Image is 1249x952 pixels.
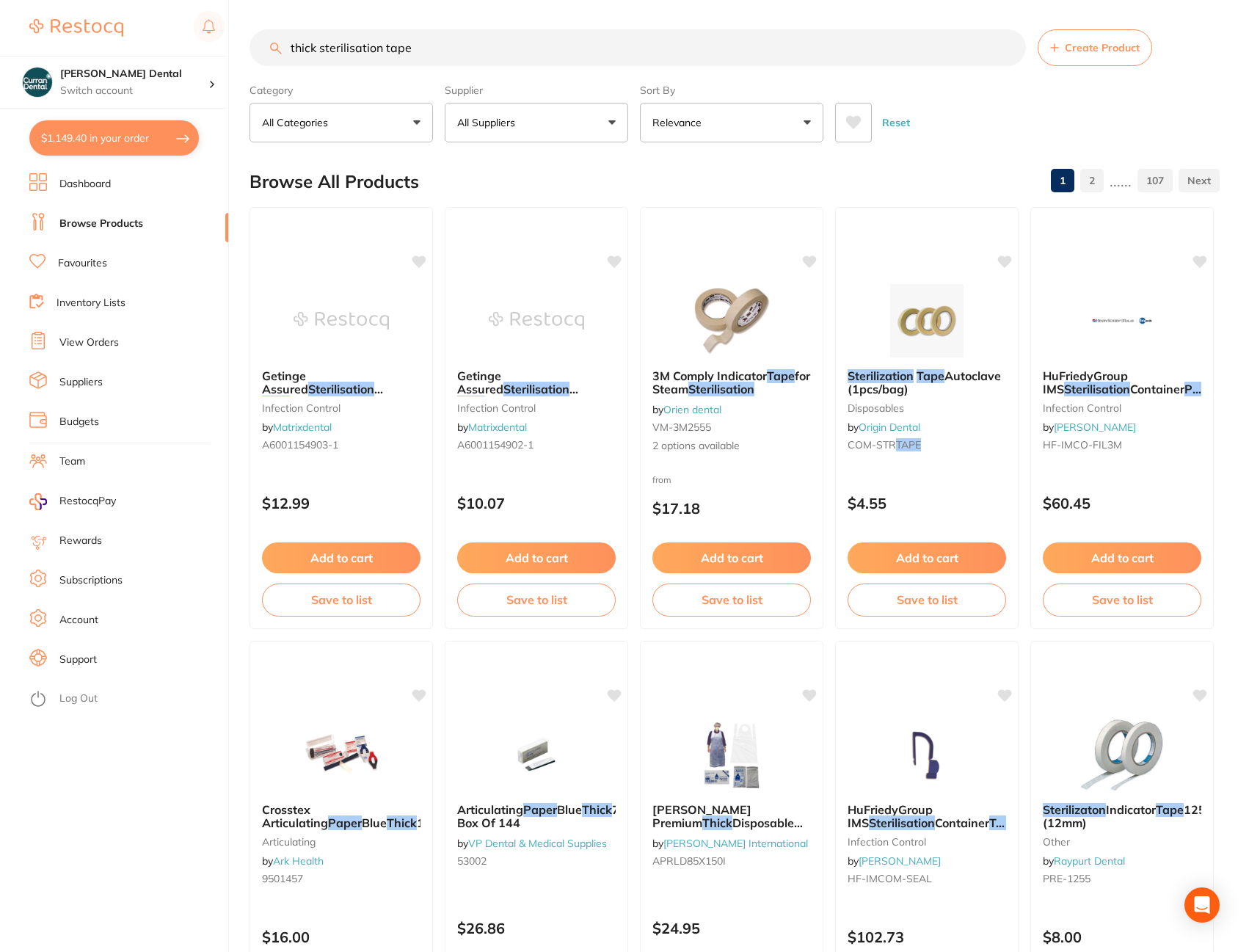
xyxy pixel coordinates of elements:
[59,217,143,231] a: Browse Products
[23,68,52,97] img: Curran Dental
[879,284,975,357] img: Sterilization Tape Autoclave (1pcs/bag)
[308,382,374,396] em: Sterilisation
[457,920,616,937] p: $26.86
[869,815,935,830] em: Sterilisation
[878,103,914,142] button: Reset
[1043,438,1122,451] span: HF-IMCO-FIL3M
[652,115,707,130] p: Relevance
[262,929,420,945] p: $16.00
[848,929,1006,945] p: $102.73
[1043,854,1125,868] span: by
[294,718,389,791] img: Crosstex Articulating Paper Blue Thick 127um
[250,172,419,192] h2: Browse All Products
[489,718,584,791] img: Articulating Paper Blue Thick 79um Box Of 144
[652,368,810,396] span: for Steam
[848,854,941,868] span: by
[273,421,332,434] a: Matrixdental
[250,103,433,142] button: All Categories
[294,284,389,357] img: Getinge Assured Sterilisation Tape 24mm Green Roll
[859,421,920,434] a: Origin Dental
[57,296,125,310] a: Inventory Lists
[1051,166,1074,195] a: 1
[59,494,116,509] span: RestocqPay
[652,439,811,454] span: 2 options available
[702,815,732,830] em: Thick
[262,369,420,396] b: Getinge Assured Sterilisation Tape 24mm Green Roll
[652,474,671,485] span: from
[468,837,607,850] a: VP Dental & Medical Supplies
[387,815,417,830] em: Thick
[457,369,616,396] b: Getinge Assured Sterilisation Tape 18mm Green Roll
[1054,854,1125,868] a: Raypurt Dental
[652,368,767,383] span: 3M Comply Indicator
[59,177,111,192] a: Dashboard
[262,542,420,573] button: Add to cart
[59,454,85,469] a: Team
[848,438,896,451] span: COM-STR
[262,438,338,451] span: A6001154903-1
[652,403,721,416] span: by
[29,493,116,510] a: RestocqPay
[1137,166,1173,195] a: 107
[1074,284,1170,357] img: HuFriedyGroup IMS Sterilisation Container Paper Filter, 100-Pack
[652,802,751,830] span: [PERSON_NAME] Premium
[445,103,628,142] button: All Suppliers
[652,837,808,850] span: by
[848,402,1006,414] small: disposables
[262,421,332,434] span: by
[262,396,290,410] em: Tape
[663,403,721,416] a: Orien dental
[489,284,584,357] img: Getinge Assured Sterilisation Tape 18mm Green Roll
[767,368,795,383] em: Tape
[652,542,811,573] button: Add to cart
[485,396,580,410] span: 18mm Green Roll
[684,718,779,791] img: Livingstone Premium Thick Disposable Apron, 85 x 150cm, LDPE, 20µm, Bib Type, White, Single Pack,...
[417,815,456,830] span: 127um
[457,542,616,573] button: Add to cart
[1106,802,1156,817] span: Indicator
[859,854,941,868] a: [PERSON_NAME]
[848,872,932,885] span: HF-IMCOM-SEAL
[328,815,362,830] em: Paper
[557,802,582,817] span: Blue
[1038,29,1152,66] button: Create Product
[457,115,521,130] p: All Suppliers
[457,368,503,396] span: Getinge Assured
[663,837,808,850] a: [PERSON_NAME] International
[290,396,385,410] span: 24mm Green Roll
[29,493,47,510] img: RestocqPay
[1074,718,1170,791] img: Sterilizaton Indicator Tape 1255 (12mm)
[848,495,1006,512] p: $4.55
[60,67,208,81] h4: Curran Dental
[652,803,811,830] b: Livingstone Premium Thick Disposable Apron, 85 x 150cm, LDPE, 20µm, Bib Type, White, Single Pack,...
[848,802,933,830] span: HuFriedyGroup IMS
[523,802,557,817] em: Paper
[457,495,616,512] p: $10.07
[457,802,644,830] span: 79um Box Of 144
[29,120,199,156] button: $1,149.40 in your order
[262,115,334,130] p: All Categories
[59,653,97,667] a: Support
[1110,172,1132,189] p: ......
[59,335,119,350] a: View Orders
[652,854,726,868] span: APRLD85X150I
[1043,872,1090,885] span: PRE-1255
[1065,42,1140,54] span: Create Product
[652,369,811,396] b: 3M Comply Indicator Tape for Steam Sterilisation
[262,584,420,616] button: Save to list
[457,802,523,817] span: Articulating
[29,688,224,711] button: Log Out
[848,542,1006,573] button: Add to cart
[457,402,616,414] small: infection control
[29,11,123,45] a: Restocq Logo
[684,284,779,357] img: 3M Comply Indicator Tape for Steam Sterilisation
[1043,802,1213,830] span: 1255 (12mm)
[582,802,612,817] em: Thick
[59,375,103,390] a: Suppliers
[1043,584,1201,616] button: Save to list
[848,584,1006,616] button: Save to list
[879,718,975,791] img: HuFriedyGroup IMS Sterilisation Container Tamper Evident Seal, 100-Pack
[848,803,1006,830] b: HuFriedyGroup IMS Sterilisation Container Tamper Evident Seal, 100-Pack
[1043,542,1201,573] button: Add to cart
[457,837,607,850] span: by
